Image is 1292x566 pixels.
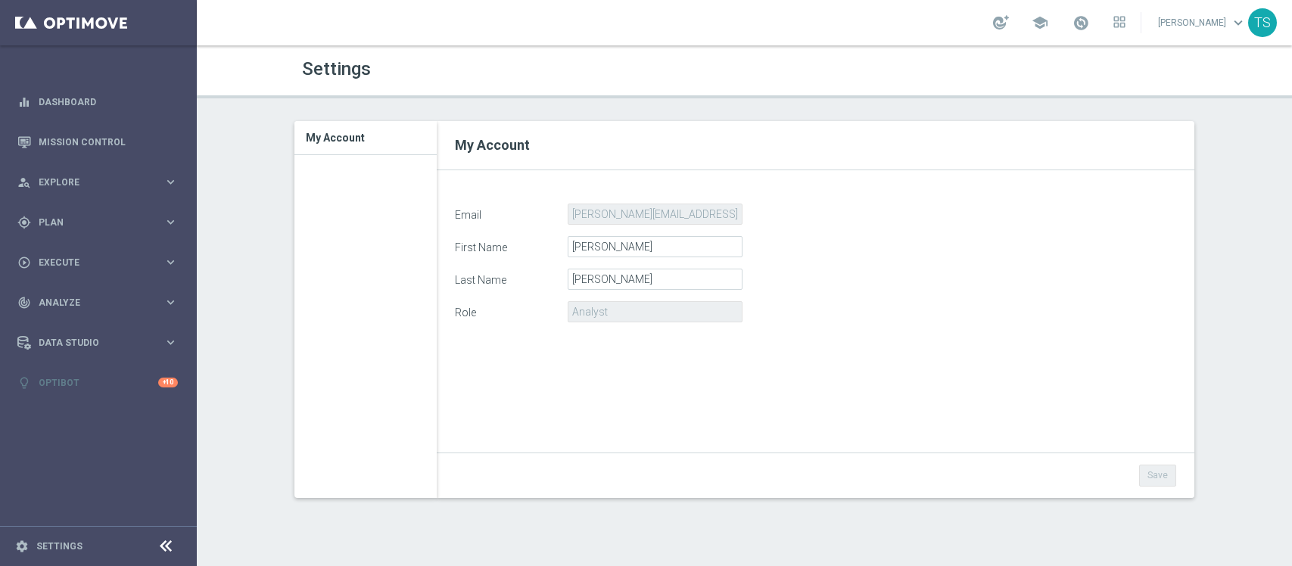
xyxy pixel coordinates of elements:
[17,337,179,349] button: Data Studio keyboard_arrow_right
[39,218,163,227] span: Plan
[17,296,31,309] i: track_changes
[1230,14,1247,31] span: keyboard_arrow_down
[39,362,158,403] a: Optibot
[163,175,178,189] i: keyboard_arrow_right
[17,377,179,389] button: lightbulb Optibot +10
[39,338,163,347] span: Data Studio
[17,376,31,390] i: lightbulb
[17,122,178,162] div: Mission Control
[17,256,31,269] i: play_circle_outline
[302,58,733,80] h1: Settings
[17,82,178,122] div: Dashboard
[1157,11,1248,34] a: [PERSON_NAME]keyboard_arrow_down
[15,540,29,553] i: settings
[17,336,163,350] div: Data Studio
[444,301,568,319] label: Role
[17,176,163,189] div: Explore
[17,176,179,188] button: person_search Explore keyboard_arrow_right
[444,269,568,287] label: Last Name
[17,95,31,109] i: equalizer
[17,362,178,403] div: Optibot
[306,121,425,154] h3: My Account
[36,542,83,551] a: Settings
[163,335,178,350] i: keyboard_arrow_right
[17,136,179,148] button: Mission Control
[17,296,163,309] div: Analyze
[39,122,178,162] a: Mission Control
[163,295,178,309] i: keyboard_arrow_right
[17,297,179,309] button: track_changes Analyze keyboard_arrow_right
[1032,14,1048,31] span: school
[444,236,568,254] label: First Name
[39,298,163,307] span: Analyze
[1139,465,1176,486] button: Save
[163,255,178,269] i: keyboard_arrow_right
[444,204,568,222] label: Email
[163,215,178,229] i: keyboard_arrow_right
[17,216,163,229] div: Plan
[39,82,178,122] a: Dashboard
[17,256,163,269] div: Execute
[158,378,178,387] div: +10
[39,178,163,187] span: Explore
[39,258,163,267] span: Execute
[455,137,530,153] span: My Account
[17,216,179,229] button: gps_fixed Plan keyboard_arrow_right
[17,176,31,189] i: person_search
[17,257,179,269] button: play_circle_outline Execute keyboard_arrow_right
[17,216,31,229] i: gps_fixed
[1248,8,1277,37] div: TS
[17,96,179,108] button: equalizer Dashboard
